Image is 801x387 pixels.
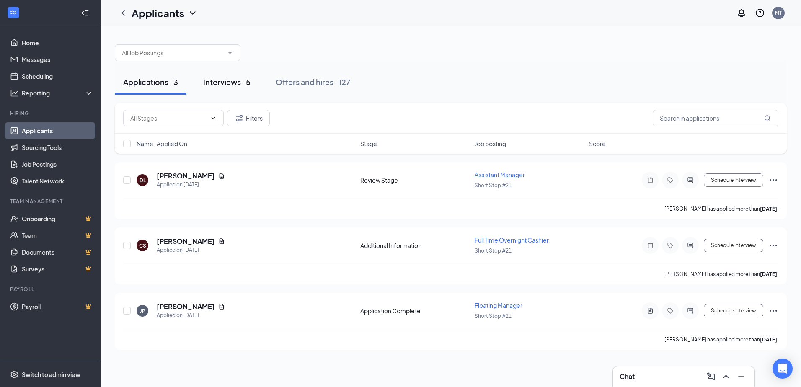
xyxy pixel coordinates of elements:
[360,241,470,250] div: Additional Information
[768,240,778,250] svg: Ellipses
[760,336,777,343] b: [DATE]
[10,286,92,293] div: Payroll
[665,307,675,314] svg: Tag
[645,307,655,314] svg: ActiveNote
[734,370,748,383] button: Minimize
[768,306,778,316] svg: Ellipses
[22,173,93,189] a: Talent Network
[775,9,782,16] div: MT
[137,139,187,148] span: Name · Applied On
[760,206,777,212] b: [DATE]
[139,242,146,249] div: CS
[22,68,93,85] a: Scheduling
[22,244,93,261] a: DocumentsCrown
[22,34,93,51] a: Home
[360,139,377,148] span: Stage
[475,182,512,188] span: Short Stop #21
[218,238,225,245] svg: Document
[475,302,522,309] span: Floating Manager
[665,177,675,183] svg: Tag
[22,261,93,277] a: SurveysCrown
[704,370,718,383] button: ComposeMessage
[645,242,655,249] svg: Note
[218,303,225,310] svg: Document
[10,198,92,205] div: Team Management
[664,336,778,343] p: [PERSON_NAME] has applied more than .
[664,271,778,278] p: [PERSON_NAME] has applied more than .
[664,205,778,212] p: [PERSON_NAME] has applied more than .
[10,370,18,379] svg: Settings
[360,176,470,184] div: Review Stage
[157,237,215,246] h5: [PERSON_NAME]
[22,122,93,139] a: Applicants
[22,89,94,97] div: Reporting
[22,298,93,315] a: PayrollCrown
[10,110,92,117] div: Hiring
[645,177,655,183] svg: Note
[475,236,549,244] span: Full Time Overnight Cashier
[9,8,18,17] svg: WorkstreamLogo
[589,139,606,148] span: Score
[140,307,145,315] div: JP
[157,171,215,181] h5: [PERSON_NAME]
[157,302,215,311] h5: [PERSON_NAME]
[218,173,225,179] svg: Document
[685,177,695,183] svg: ActiveChat
[685,307,695,314] svg: ActiveChat
[157,311,225,320] div: Applied on [DATE]
[773,359,793,379] div: Open Intercom Messenger
[706,372,716,382] svg: ComposeMessage
[132,6,184,20] h1: Applicants
[130,114,207,123] input: All Stages
[755,8,765,18] svg: QuestionInfo
[685,242,695,249] svg: ActiveChat
[475,248,512,254] span: Short Stop #21
[475,171,525,178] span: Assistant Manager
[157,246,225,254] div: Applied on [DATE]
[118,8,128,18] svg: ChevronLeft
[227,110,270,126] button: Filter Filters
[620,372,635,381] h3: Chat
[81,9,89,17] svg: Collapse
[736,8,747,18] svg: Notifications
[721,372,731,382] svg: ChevronUp
[653,110,778,126] input: Search in applications
[140,177,146,184] div: DL
[227,49,233,56] svg: ChevronDown
[22,370,80,379] div: Switch to admin view
[157,181,225,189] div: Applied on [DATE]
[704,239,763,252] button: Schedule Interview
[719,370,733,383] button: ChevronUp
[22,51,93,68] a: Messages
[122,48,223,57] input: All Job Postings
[210,115,217,121] svg: ChevronDown
[10,89,18,97] svg: Analysis
[764,115,771,121] svg: MagnifyingGlass
[475,139,506,148] span: Job posting
[704,173,763,187] button: Schedule Interview
[22,156,93,173] a: Job Postings
[22,210,93,227] a: OnboardingCrown
[276,77,350,87] div: Offers and hires · 127
[234,113,244,123] svg: Filter
[188,8,198,18] svg: ChevronDown
[360,307,470,315] div: Application Complete
[768,175,778,185] svg: Ellipses
[736,372,746,382] svg: Minimize
[665,242,675,249] svg: Tag
[123,77,178,87] div: Applications · 3
[22,139,93,156] a: Sourcing Tools
[203,77,251,87] div: Interviews · 5
[704,304,763,317] button: Schedule Interview
[475,313,512,319] span: Short Stop #21
[22,227,93,244] a: TeamCrown
[760,271,777,277] b: [DATE]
